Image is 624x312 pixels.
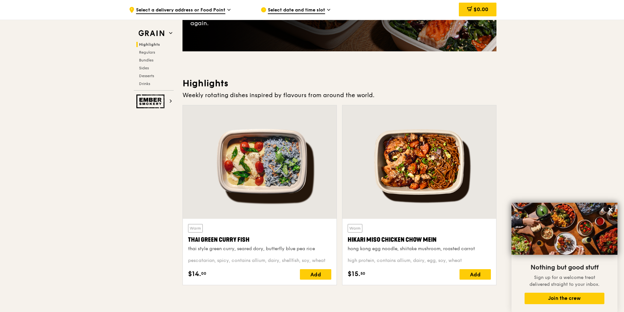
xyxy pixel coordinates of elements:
span: Drinks [139,81,150,86]
button: Close [605,204,616,215]
span: Sign up for a welcome treat delivered straight to your inbox. [529,275,599,287]
span: Sides [139,66,149,70]
img: Ember Smokery web logo [136,95,166,108]
div: Add [300,269,331,280]
span: Bundles [139,58,153,62]
div: Warm [348,224,362,233]
div: hong kong egg noodle, shiitake mushroom, roasted carrot [348,246,491,252]
span: Highlights [139,42,160,47]
img: Grain web logo [136,27,166,39]
span: $15. [348,269,360,279]
div: pescatarian, spicy, contains allium, dairy, shellfish, soy, wheat [188,257,331,264]
span: Select a delivery address or Food Point [136,7,225,14]
span: $0.00 [474,6,488,12]
span: Regulars [139,50,155,55]
span: $14. [188,269,201,279]
span: 00 [201,271,206,276]
span: Select date and time slot [268,7,325,14]
span: Nothing but good stuff [530,264,598,271]
div: Add [459,269,491,280]
img: DSC07876-Edit02-Large.jpeg [511,203,617,255]
div: Weekly rotating dishes inspired by flavours from around the world. [182,91,496,100]
div: high protein, contains allium, dairy, egg, soy, wheat [348,257,491,264]
div: Thai Green Curry Fish [188,235,331,244]
div: Hikari Miso Chicken Chow Mein [348,235,491,244]
span: Desserts [139,74,154,78]
div: thai style green curry, seared dory, butterfly blue pea rice [188,246,331,252]
div: Warm [188,224,203,233]
button: Join the crew [525,293,604,304]
h3: Highlights [182,78,496,89]
span: 50 [360,271,365,276]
